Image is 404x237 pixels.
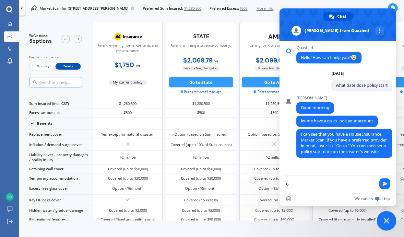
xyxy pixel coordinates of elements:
[109,80,147,85] span: My current policy
[296,96,334,100] span: [PERSON_NAME]
[183,56,213,64] b: $2,069.79
[29,38,52,44] span: 5 options
[242,77,306,87] button: Go to AMI
[214,59,219,63] span: / yr
[101,132,154,137] div: Yes (except for natural disaster)
[337,12,346,21] span: Chat
[379,178,390,189] span: Send
[143,6,183,11] span: Preferred Sum Insured:
[286,181,375,187] textarea: Compose your message...
[23,108,93,118] div: Excess amount
[255,66,293,71] span: No extra fees, direct price.
[239,108,309,118] div: $500
[23,139,93,150] div: Inflation / demand surge cover
[257,30,291,43] img: AMI-text-1.webp
[301,118,373,124] span: let me have a quick look your account
[31,5,37,11] img: home-and-contents.b802091223b8502ef2dd.svg
[93,108,163,118] div: $500
[101,217,155,222] div: Covered (fixed and built-in only)
[37,121,53,126] div: Benefits
[136,63,141,68] span: / yr
[257,198,291,203] div: Covered (no excess)
[6,193,14,201] img: 1ad0a845bd9f01f95a6510654c9b8ba2
[354,196,390,201] a: We run onCrisp
[171,43,231,56] div: Award winning insurance company.
[254,176,294,181] div: Covered (up to $30,000)
[258,186,290,191] div: Option <$5/month
[240,6,247,11] span: $500
[23,183,93,194] div: Excess-free glass cover
[256,6,273,11] span: More info
[23,195,93,206] div: Keys & locks cover
[336,83,388,88] span: what date dose policy start
[248,132,301,137] div: Option (based on Sum Insured)
[380,196,390,201] span: Crisp
[182,66,220,71] span: No extra fees, direct price.
[23,151,93,165] div: Liability cover - property damages / bodily injury
[239,99,309,108] div: $1,280,500
[23,99,93,108] div: Sum insured (incl. GST)
[254,217,294,222] div: Covered (up to $50,000)
[23,165,93,174] div: Retaining wall cover
[171,142,232,147] div: Covered (up to 10% of Sum Insured)
[97,43,158,56] div: Award-winning home, contents and car insurance.
[266,155,282,160] div: $2 million
[108,166,148,172] div: Covered (up to $50,000)
[254,166,294,172] div: Covered (up to $50,000)
[23,215,93,224] div: Recreational features
[184,198,218,203] div: Covered (no excess)
[182,208,220,213] div: Covered (up to $3,000)
[109,208,147,213] div: Covered (up to $2,000)
[174,132,227,137] div: Option (based on Sum Insured)
[256,56,287,64] b: $2,099.04
[184,30,218,42] img: State-text-1.webp
[23,206,93,215] div: Hidden water / gradual damage
[166,108,236,118] div: $500
[166,99,236,108] div: $1,280,500
[115,61,134,69] b: $1,750
[254,90,294,94] span: Prices retrieved 9 mins ago
[185,186,217,191] div: Option <$5/month
[193,155,209,160] div: $2 million
[301,105,329,110] span: Good morning
[319,217,376,222] div: Covered (if permanently installed)
[332,72,344,75] div: [DATE]
[30,63,55,70] span: Monthly
[111,30,145,43] img: AA.webp
[39,80,92,85] input: Search anything...
[249,43,299,56] div: Caring for Kiwis since [DATE].
[55,63,81,70] span: Yearly
[120,155,136,160] div: $2 million
[301,131,387,154] span: I can see that you have a House Insurance Market Scan. If you have a preferred provider in mind, ...
[181,90,221,94] span: Prices retrieved 9 mins ago
[23,174,93,183] div: Temporary accommodation
[29,55,82,60] div: Payment frequency
[23,130,93,139] div: Replacement cover
[169,77,233,87] button: Go to State
[375,27,384,35] div: More channels
[209,6,239,11] span: Preferred Excess:
[181,166,221,172] div: Covered (up to $50,000)
[328,208,366,213] div: Covered (up to $5,000)
[29,34,52,38] span: We've found
[40,6,128,11] p: Market Scan for [STREET_ADDRESS][PERSON_NAME]
[296,46,362,50] span: Quashed
[354,196,373,201] span: We run on
[323,12,353,21] div: Chat
[93,99,163,108] div: $1,280,500
[108,176,148,181] div: Covered (up to $20,000)
[181,176,221,181] div: Covered (up to $30,000)
[255,208,293,213] div: Covered (up to $3,000)
[286,196,291,201] span: Insert an emoji
[181,217,221,222] div: Covered (up to $50,000)
[112,186,144,191] div: Option <$6/month
[377,211,396,231] div: Close chat
[301,55,357,60] span: Hello! How can I help you?
[184,6,201,11] span: $1,280,500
